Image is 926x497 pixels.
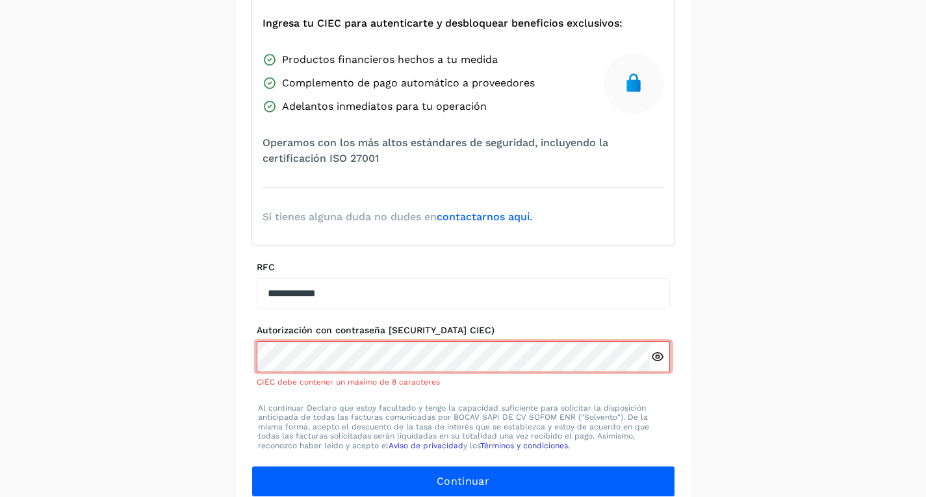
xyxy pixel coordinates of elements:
[389,441,463,450] a: Aviso de privacidad
[437,210,532,223] a: contactarnos aquí.
[263,135,664,166] span: Operamos con los más altos estándares de seguridad, incluyendo la certificación ISO 27001
[282,99,487,114] span: Adelantos inmediatos para tu operación
[282,52,498,68] span: Productos financieros hechos a tu medida
[257,377,440,387] span: CIEC debe contener un máximo de 8 caracteres
[263,209,532,225] span: Si tienes alguna duda no dudes en
[282,75,535,91] span: Complemento de pago automático a proveedores
[251,466,675,497] button: Continuar
[257,262,670,273] label: RFC
[623,73,644,94] img: secure
[263,16,623,31] span: Ingresa tu CIEC para autenticarte y desbloquear beneficios exclusivos:
[257,325,670,336] label: Autorización con contraseña [SECURITY_DATA] CIEC)
[437,474,489,489] span: Continuar
[480,441,570,450] a: Términos y condiciones.
[258,403,669,450] p: Al continuar Declaro que estoy facultado y tengo la capacidad suficiente para solicitar la dispos...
